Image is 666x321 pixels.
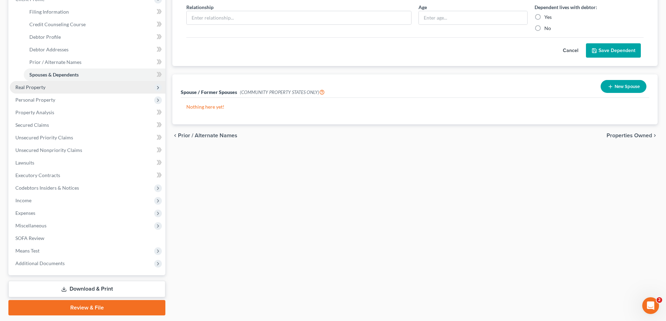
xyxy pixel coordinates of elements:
a: Property Analysis [10,106,165,119]
span: Debtor Profile [29,34,61,40]
span: Lawsuits [15,160,34,166]
span: Additional Documents [15,260,65,266]
span: Expenses [15,210,35,216]
span: Prior / Alternate Names [178,133,237,138]
span: Executory Contracts [15,172,60,178]
span: Secured Claims [15,122,49,128]
a: Debtor Profile [24,31,165,43]
button: Save Dependent [586,43,641,58]
span: Unsecured Nonpriority Claims [15,147,82,153]
span: Codebtors Insiders & Notices [15,185,79,191]
span: Unsecured Priority Claims [15,134,73,140]
label: Age [418,3,427,11]
span: Income [15,197,31,203]
i: chevron_left [172,133,178,138]
a: Debtor Addresses [24,43,165,56]
label: No [544,25,551,32]
span: Filing Information [29,9,69,15]
span: SOFA Review [15,235,44,241]
a: Unsecured Priority Claims [10,131,165,144]
p: Nothing here yet! [186,103,644,110]
span: Real Property [15,84,45,90]
span: Prior / Alternate Names [29,59,81,65]
span: Debtor Addresses [29,46,69,52]
a: Filing Information [24,6,165,18]
a: Prior / Alternate Names [24,56,165,68]
iframe: Intercom live chat [642,297,659,314]
span: Relationship [186,4,214,10]
label: Yes [544,14,552,21]
a: Lawsuits [10,156,165,169]
span: Personal Property [15,97,55,103]
i: chevron_right [652,133,658,138]
a: Review & File [8,300,165,315]
input: Enter relationship... [187,11,411,24]
a: Executory Contracts [10,169,165,182]
span: Miscellaneous [15,222,46,228]
button: Properties Owned chevron_right [607,133,658,138]
button: Cancel [555,44,586,58]
a: SOFA Review [10,232,165,245]
label: Dependent lives with debtor: [535,3,597,11]
a: Spouses & Dependents [24,68,165,81]
span: 2 [657,297,662,303]
button: chevron_left Prior / Alternate Names [172,133,237,138]
span: Properties Owned [607,133,652,138]
a: Credit Counseling Course [24,18,165,31]
span: Spouses & Dependents [29,72,79,78]
input: Enter age... [419,11,527,24]
span: Credit Counseling Course [29,21,86,27]
a: Unsecured Nonpriority Claims [10,144,165,156]
a: Secured Claims [10,119,165,131]
button: New Spouse [601,80,646,93]
span: Property Analysis [15,109,54,115]
a: Download & Print [8,281,165,297]
span: (COMMUNITY PROPERTY STATES ONLY) [240,89,325,95]
span: Spouse / Former Spouses [181,89,237,95]
span: Means Test [15,248,40,254]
